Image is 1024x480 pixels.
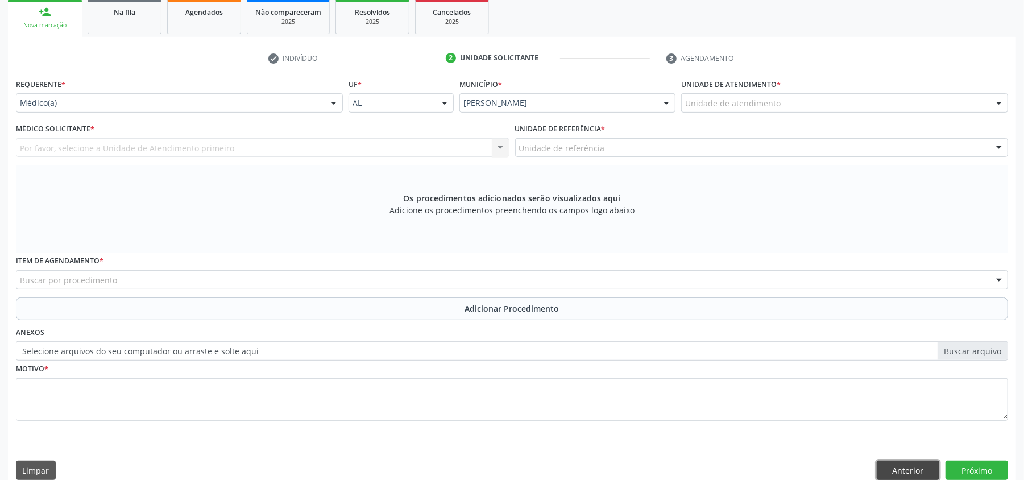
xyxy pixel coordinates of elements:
span: Médico(a) [20,97,320,109]
div: Nova marcação [16,21,74,30]
span: Não compareceram [255,7,321,17]
label: Unidade de referência [515,121,606,138]
span: Resolvidos [355,7,390,17]
label: Unidade de atendimento [681,76,781,93]
div: 2025 [255,18,321,26]
button: Anterior [877,461,939,480]
label: Item de agendamento [16,253,103,270]
label: Município [459,76,502,93]
span: [PERSON_NAME] [463,97,652,109]
span: Cancelados [433,7,471,17]
label: Médico Solicitante [16,121,94,138]
label: Requerente [16,76,65,93]
span: Adicione os procedimentos preenchendo os campos logo abaixo [389,204,635,216]
label: UF [349,76,362,93]
span: Adicionar Procedimento [465,303,559,315]
div: Unidade solicitante [460,53,538,63]
div: 2025 [424,18,480,26]
span: Unidade de atendimento [685,97,781,109]
button: Próximo [946,461,1008,480]
span: Buscar por procedimento [20,274,117,286]
span: Unidade de referência [519,142,605,154]
span: Na fila [114,7,135,17]
span: Os procedimentos adicionados serão visualizados aqui [403,192,620,204]
div: person_add [39,6,51,18]
span: AL [353,97,430,109]
button: Adicionar Procedimento [16,297,1008,320]
label: Motivo [16,361,48,378]
div: 2 [446,53,456,63]
div: 2025 [344,18,401,26]
span: Agendados [185,7,223,17]
label: Anexos [16,324,44,342]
